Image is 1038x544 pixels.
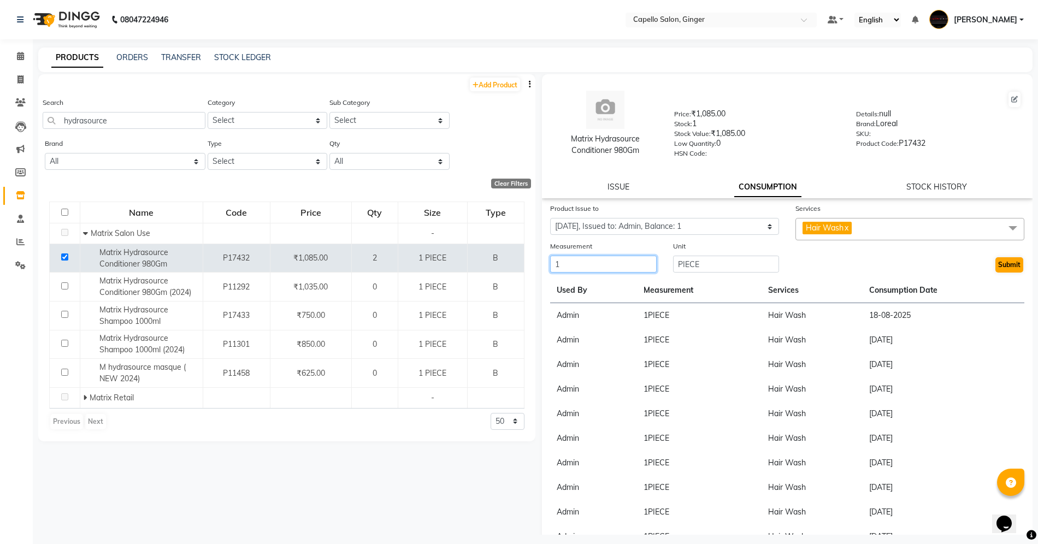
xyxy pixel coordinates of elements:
span: PIECE [648,433,669,443]
span: B [493,339,498,349]
td: Hair Wash [762,352,863,377]
div: Qty [352,203,398,222]
span: Matrix Hydrasource Shampoo 1000ml [99,305,168,326]
label: Stock: [674,119,692,129]
td: Hair Wash [762,401,863,426]
span: P11301 [223,339,250,349]
label: Measurement [550,241,592,251]
label: Price: [674,109,691,119]
label: Brand [45,139,63,149]
span: PIECE [648,310,669,320]
span: Matrix Hydrasource Conditioner 980Gm [99,247,168,269]
span: PIECE [648,458,669,468]
a: TRANSFER [161,52,201,62]
div: null [856,108,1022,123]
td: [DATE] [863,352,1024,377]
td: Admin [550,475,637,500]
a: CONSUMPTION [734,178,801,197]
div: 0 [674,138,840,153]
span: B [493,253,498,263]
div: Loreal [856,118,1022,133]
td: [DATE] [863,500,1024,524]
span: ₹750.00 [297,310,325,320]
label: Brand: [856,119,876,129]
span: ₹1,035.00 [293,282,328,292]
td: Hair Wash [762,377,863,401]
div: Name [81,203,202,222]
label: Sub Category [329,98,370,108]
th: Services [762,278,863,303]
input: Search by product name or code [43,112,205,129]
span: 1 PIECE [418,310,446,320]
label: Type [208,139,222,149]
span: ₹625.00 [297,368,325,378]
span: B [493,310,498,320]
span: 2 [373,253,377,263]
div: Price [271,203,351,222]
span: P11458 [223,368,250,378]
label: Product Code: [856,139,899,149]
div: ₹1,085.00 [674,128,840,143]
img: avatar [586,91,624,129]
button: Submit [995,257,1023,273]
label: Low Quantity: [674,139,716,149]
a: STOCK HISTORY [906,182,967,192]
span: P17432 [223,253,250,263]
span: PIECE [648,507,669,517]
td: 1 [637,328,762,352]
a: Add Product [470,78,520,91]
span: 1 PIECE [418,282,446,292]
span: PIECE [648,359,669,369]
td: [DATE] [863,451,1024,475]
td: Admin [550,451,637,475]
div: ₹1,085.00 [674,108,840,123]
span: ₹1,085.00 [293,253,328,263]
td: [DATE] [863,328,1024,352]
a: ORDERS [116,52,148,62]
span: - [431,228,434,238]
a: ISSUE [608,182,629,192]
span: [PERSON_NAME] [954,14,1017,26]
div: P17432 [856,138,1022,153]
div: Size [399,203,467,222]
th: Measurement [637,278,762,303]
td: [DATE] [863,426,1024,451]
td: Admin [550,377,637,401]
td: 18-08-2025 [863,303,1024,328]
div: Code [204,203,269,222]
span: M hydrasource masque ( NEW 2024) [99,362,186,383]
label: Unit [673,241,686,251]
span: 0 [373,310,377,320]
div: Matrix Hydrasource Conditioner 980Gm [553,133,658,156]
td: Admin [550,328,637,352]
span: ₹850.00 [297,339,325,349]
td: Admin [550,352,637,377]
span: 1 PIECE [418,339,446,349]
span: 0 [373,339,377,349]
span: 0 [373,282,377,292]
b: 08047224946 [120,4,168,35]
label: Details: [856,109,879,119]
td: 1 [637,451,762,475]
td: [DATE] [863,377,1024,401]
span: PIECE [648,384,669,394]
td: Hair Wash [762,451,863,475]
td: 1 [637,303,762,328]
td: 1 [637,401,762,426]
span: P11292 [223,282,250,292]
label: Category [208,98,235,108]
span: Matrix Retail [90,393,134,403]
iframe: chat widget [992,500,1027,533]
span: 1 PIECE [418,368,446,378]
td: 1 [637,377,762,401]
td: Admin [550,500,637,524]
span: 0 [373,368,377,378]
th: Used By [550,278,637,303]
span: PIECE [648,335,669,345]
label: Search [43,98,63,108]
label: Qty [329,139,340,149]
img: Capello Ginger [929,10,948,29]
span: Hair Wash [806,223,844,233]
a: PRODUCTS [51,48,103,68]
label: SKU: [856,129,871,139]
